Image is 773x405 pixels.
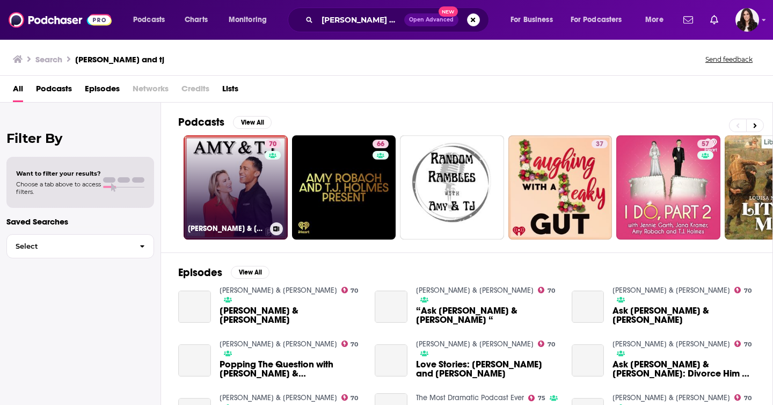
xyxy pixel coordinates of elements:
span: Monitoring [229,12,267,27]
button: Send feedback [702,55,756,64]
span: Charts [185,12,208,27]
a: Amy & T.J. [612,339,730,349]
button: Select [6,234,154,258]
a: Love Stories: Amy and T.J. [416,360,559,378]
button: open menu [221,11,281,28]
a: 66 [292,135,396,240]
a: All [13,80,23,102]
span: Open Advanced [409,17,454,23]
span: 70 [548,288,555,293]
a: 37 [508,135,612,240]
span: “Ask [PERSON_NAME] & [PERSON_NAME] “ [416,306,559,324]
a: 75 [528,395,545,401]
a: 70 [538,287,555,293]
button: Show profile menu [735,8,759,32]
a: Amy & T.J. [220,306,362,324]
span: 57 [702,139,709,150]
h2: Filter By [6,131,154,146]
span: Popping The Question with [PERSON_NAME] & [PERSON_NAME] [220,360,362,378]
span: 70 [351,342,358,347]
a: Amy & T.J. [220,339,337,349]
span: 70 [744,342,752,347]
span: [PERSON_NAME] & [PERSON_NAME] [220,306,362,324]
span: 37 [596,139,603,150]
a: 57 [616,135,720,240]
span: 75 [538,396,545,401]
h2: Episodes [178,266,222,279]
h3: [PERSON_NAME] and tj [75,54,164,64]
h3: Search [35,54,62,64]
a: 70 [341,287,359,293]
a: Show notifications dropdown [679,11,697,29]
a: Ask Amy & T.J. [572,291,604,323]
a: Amy & T.J. [416,339,534,349]
button: open menu [126,11,179,28]
a: Ask Amy & T.J. [612,306,755,324]
span: Ask [PERSON_NAME] & [PERSON_NAME] [612,306,755,324]
a: “Ask Amy & T.J. “ [375,291,407,323]
span: Logged in as RebeccaShapiro [735,8,759,32]
h2: Podcasts [178,115,224,129]
a: 70 [341,394,359,401]
a: Amy & T.J. [612,393,730,402]
a: 70 [341,341,359,347]
a: Podcasts [36,80,72,102]
input: Search podcasts, credits, & more... [317,11,404,28]
a: Ask Amy & T.J.: Divorce Him or Talk to Him? [612,360,755,378]
span: 70 [548,342,555,347]
a: Amy & T.J. [416,286,534,295]
a: The Most Dramatic Podcast Ever [416,393,524,402]
a: Lists [222,80,238,102]
h3: [PERSON_NAME] & [PERSON_NAME] [188,224,266,233]
span: 70 [269,139,276,150]
a: Amy & T.J. [178,291,211,323]
a: Popping The Question with Amy & T.J. [220,360,362,378]
button: open menu [564,11,638,28]
span: Select [7,243,131,250]
span: New [439,6,458,17]
span: 70 [744,288,752,293]
a: Amy & T.J. [612,286,730,295]
span: For Business [511,12,553,27]
img: Podchaser - Follow, Share and Rate Podcasts [9,10,112,30]
button: open menu [638,11,677,28]
span: 70 [351,396,358,401]
span: Love Stories: [PERSON_NAME] and [PERSON_NAME] [416,360,559,378]
button: open menu [503,11,566,28]
a: EpisodesView All [178,266,269,279]
button: View All [233,116,272,129]
span: More [645,12,663,27]
a: 37 [592,140,608,148]
a: 70[PERSON_NAME] & [PERSON_NAME] [184,135,288,240]
a: Show notifications dropdown [706,11,723,29]
a: 70 [734,394,752,401]
p: Saved Searches [6,216,154,227]
a: Amy & T.J. [220,286,337,295]
span: Ask [PERSON_NAME] & [PERSON_NAME]: Divorce Him or Talk to Him? [612,360,755,378]
a: Popping The Question with Amy & T.J. [178,344,211,377]
a: 70 [734,341,752,347]
a: 70 [265,140,281,148]
span: Networks [133,80,169,102]
a: 70 [538,341,555,347]
span: 70 [744,396,752,401]
a: 66 [373,140,389,148]
button: View All [231,266,269,279]
a: “Ask Amy & T.J. “ [416,306,559,324]
a: Charts [178,11,214,28]
div: Search podcasts, credits, & more... [298,8,499,32]
span: Podcasts [133,12,165,27]
a: 57 [697,140,713,148]
a: 70 [734,287,752,293]
a: Amy & T.J. [220,393,337,402]
a: Episodes [85,80,120,102]
span: 70 [351,288,358,293]
span: Choose a tab above to access filters. [16,180,101,196]
span: Credits [181,80,209,102]
a: Ask Amy & T.J.: Divorce Him or Talk to Him? [572,344,604,377]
